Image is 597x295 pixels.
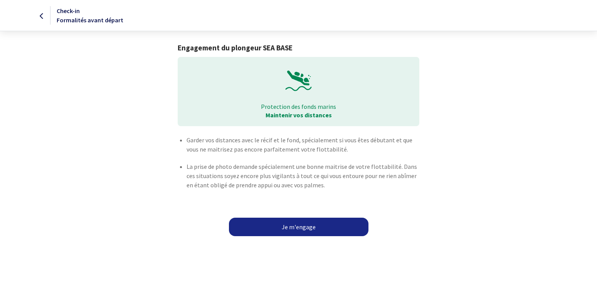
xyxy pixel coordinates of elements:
p: Protection des fonds marins [183,102,414,111]
a: Je m'engage [229,218,368,236]
p: Garder vos distances avec le récif et le fond, spécialement si vous êtes débutant et que vous ne ... [187,135,419,154]
p: La prise de photo demande spécialement une bonne maitrise de votre flottabilité. Dans ces situati... [187,162,419,190]
h1: Engagement du plongeur SEA BASE [178,43,419,52]
strong: Maintenir vos distances [266,111,332,119]
span: Check-in Formalités avant départ [57,7,123,24]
